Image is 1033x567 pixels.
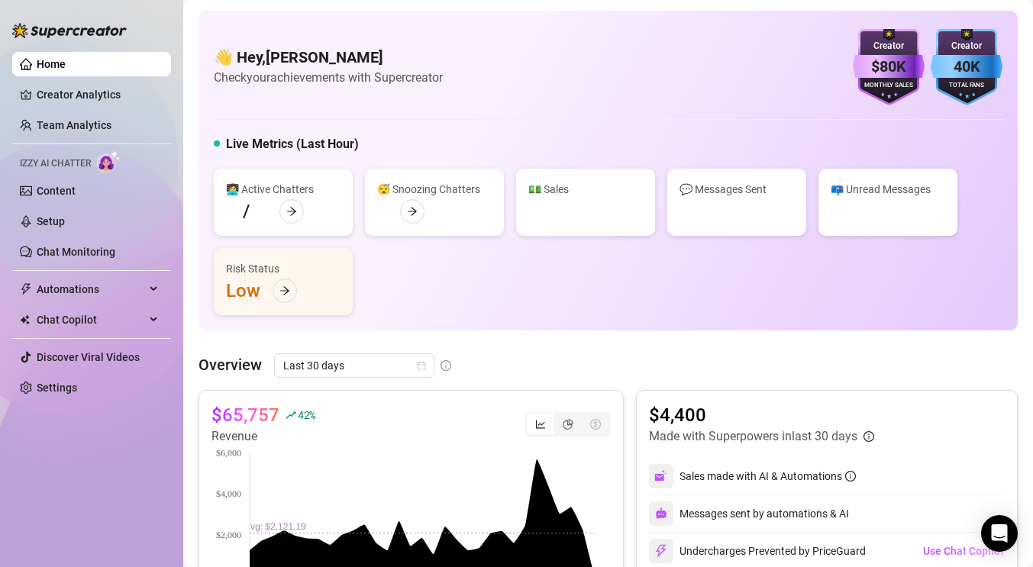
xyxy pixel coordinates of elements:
span: thunderbolt [20,283,32,295]
span: Izzy AI Chatter [20,156,91,171]
a: Chat Monitoring [37,246,115,258]
a: Settings [37,382,77,394]
img: Chat Copilot [20,314,30,325]
div: Risk Status [226,260,341,277]
div: Creator [853,39,925,53]
img: blue-badge-DgoSNQY1.svg [931,29,1002,105]
article: Revenue [211,427,315,446]
span: calendar [417,361,426,370]
span: Automations [37,277,145,301]
div: 40K [931,55,1002,79]
span: rise [286,410,296,420]
div: Total Fans [931,81,1002,91]
button: Use Chat Copilot [922,539,1005,563]
article: $4,400 [649,403,874,427]
div: Sales made with AI & Automations [680,468,856,485]
div: Undercharges Prevented by PriceGuard [649,539,866,563]
span: info-circle [864,431,874,442]
div: $80K [853,55,925,79]
img: svg%3e [655,507,667,520]
span: info-circle [441,360,451,371]
div: 💵 Sales [528,181,643,198]
span: arrow-right [279,285,290,296]
a: Home [37,58,66,70]
article: $65,757 [211,403,279,427]
img: logo-BBDzfeDw.svg [12,23,127,38]
div: 😴 Snoozing Chatters [377,181,492,198]
a: Creator Analytics [37,82,159,107]
span: pie-chart [563,419,573,430]
article: Overview [199,353,262,376]
span: info-circle [845,471,856,482]
span: Chat Copilot [37,308,145,332]
a: Content [37,185,76,197]
article: Check your achievements with Supercreator [214,68,443,87]
img: svg%3e [654,544,668,558]
div: Messages sent by automations & AI [649,501,849,526]
div: 📪 Unread Messages [831,181,945,198]
div: segmented control [525,412,611,437]
div: 💬 Messages Sent [680,181,794,198]
img: svg%3e [654,469,668,483]
span: arrow-right [286,206,297,217]
a: Discover Viral Videos [37,351,140,363]
span: dollar-circle [590,419,601,430]
a: Team Analytics [37,119,111,131]
span: Last 30 days [283,354,425,377]
div: Open Intercom Messenger [981,515,1018,552]
a: Setup [37,215,65,227]
span: arrow-right [407,206,418,217]
div: Monthly Sales [853,81,925,91]
img: AI Chatter [97,150,121,172]
div: Creator [931,39,1002,53]
span: Use Chat Copilot [923,545,1004,557]
h5: Live Metrics (Last Hour) [226,135,359,153]
span: line-chart [535,419,546,430]
img: purple-badge-B9DA21FR.svg [853,29,925,105]
span: 42 % [298,408,315,422]
h4: 👋 Hey, [PERSON_NAME] [214,47,443,68]
article: Made with Superpowers in last 30 days [649,427,857,446]
div: 👩‍💻 Active Chatters [226,181,341,198]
